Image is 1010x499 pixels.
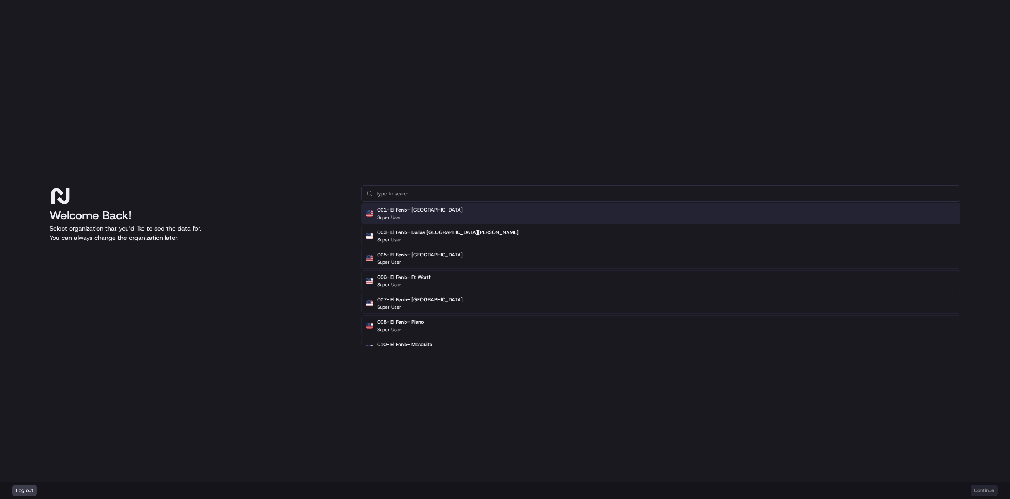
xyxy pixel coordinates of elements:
p: Super User [377,304,401,310]
h2: 005- El Fenix- [GEOGRAPHIC_DATA] [377,251,463,258]
img: Flag of us [366,210,373,217]
h2: 006- El Fenix- Ft Worth [377,274,431,281]
h2: 008- El Fenix- Plano [377,319,424,326]
img: Flag of us [366,323,373,329]
h2: 003- El Fenix- Dallas [GEOGRAPHIC_DATA][PERSON_NAME] [377,229,519,236]
p: Select organization that you’d like to see the data for. You can always change the organization l... [50,224,349,243]
input: Type to search... [376,186,955,201]
p: Super User [377,214,401,220]
h2: 010- El Fenix- Mesquite [377,341,432,348]
h2: 001- El Fenix- [GEOGRAPHIC_DATA] [377,207,463,214]
p: Super User [377,282,401,288]
img: Flag of us [366,345,373,351]
p: Super User [377,259,401,265]
img: Flag of us [366,278,373,284]
p: Super User [377,326,401,333]
p: Super User [377,237,401,243]
h1: Welcome Back! [50,208,349,222]
img: Flag of us [366,300,373,306]
h2: 007- El Fenix- [GEOGRAPHIC_DATA] [377,296,463,303]
img: Flag of us [366,255,373,261]
button: Log out [12,485,37,496]
img: Flag of us [366,233,373,239]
